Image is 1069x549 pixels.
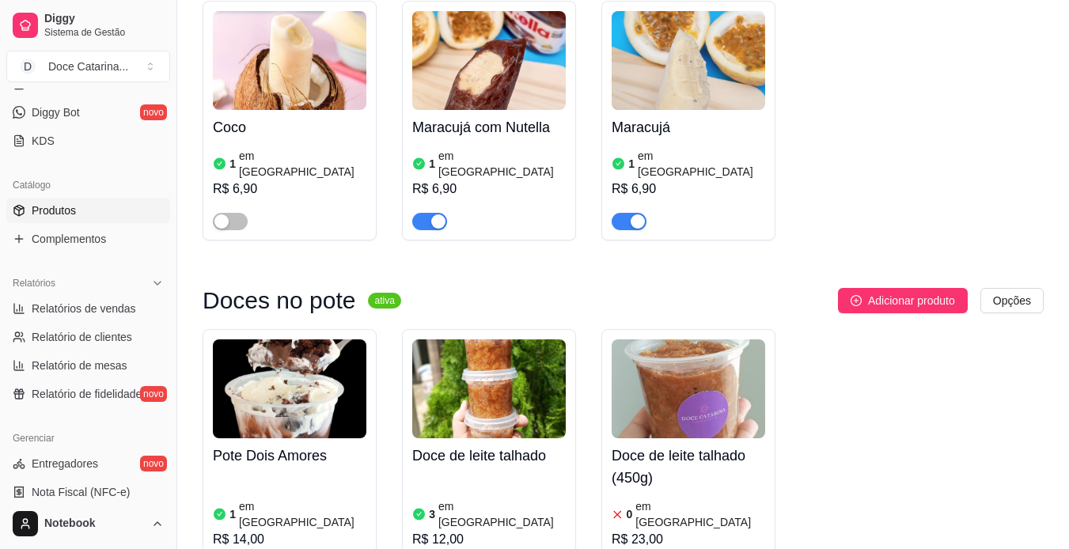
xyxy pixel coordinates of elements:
span: KDS [32,133,55,149]
img: product-image [612,11,765,110]
a: Relatório de fidelidadenovo [6,381,170,407]
span: plus-circle [851,295,862,306]
article: 1 [229,506,236,522]
img: product-image [612,339,765,438]
sup: ativa [368,293,400,309]
a: KDS [6,128,170,153]
a: DiggySistema de Gestão [6,6,170,44]
div: R$ 14,00 [213,530,366,549]
h4: Pote Dois Amores [213,445,366,467]
a: Diggy Botnovo [6,100,170,125]
article: em [GEOGRAPHIC_DATA] [638,148,765,180]
img: product-image [412,339,566,438]
div: R$ 6,90 [612,180,765,199]
article: 3 [429,506,435,522]
img: product-image [213,339,366,438]
article: em [GEOGRAPHIC_DATA] [438,498,566,530]
span: Relatórios [13,277,55,290]
span: Relatório de mesas [32,358,127,373]
div: Gerenciar [6,426,170,451]
h3: Doces no pote [203,291,355,310]
article: em [GEOGRAPHIC_DATA] [438,148,566,180]
span: Relatório de fidelidade [32,386,142,402]
span: D [20,59,36,74]
span: Relatório de clientes [32,329,132,345]
span: Complementos [32,231,106,247]
span: Diggy [44,12,164,26]
a: Nota Fiscal (NFC-e) [6,479,170,505]
button: Select a team [6,51,170,82]
article: 1 [429,156,435,172]
button: Notebook [6,505,170,543]
span: Entregadores [32,456,98,471]
span: Sistema de Gestão [44,26,164,39]
a: Entregadoresnovo [6,451,170,476]
div: Doce Catarina ... [48,59,128,74]
h4: Maracujá com Nutella [412,116,566,138]
h4: Doce de leite talhado (450g) [612,445,765,489]
article: em [GEOGRAPHIC_DATA] [635,498,765,530]
span: Nota Fiscal (NFC-e) [32,484,130,500]
a: Relatório de mesas [6,353,170,378]
h4: Doce de leite talhado [412,445,566,467]
div: Catálogo [6,172,170,198]
img: product-image [412,11,566,110]
div: R$ 12,00 [412,530,566,549]
span: Notebook [44,517,145,531]
span: Relatórios de vendas [32,301,136,316]
button: Adicionar produto [838,288,968,313]
article: 1 [229,156,236,172]
article: 0 [627,506,633,522]
span: Adicionar produto [868,292,955,309]
div: R$ 23,00 [612,530,765,549]
span: Produtos [32,203,76,218]
img: product-image [213,11,366,110]
div: R$ 6,90 [412,180,566,199]
a: Relatórios de vendas [6,296,170,321]
span: Diggy Bot [32,104,80,120]
a: Complementos [6,226,170,252]
div: R$ 6,90 [213,180,366,199]
article: em [GEOGRAPHIC_DATA] [239,148,366,180]
a: Relatório de clientes [6,324,170,350]
button: Opções [980,288,1044,313]
article: 1 [628,156,635,172]
article: em [GEOGRAPHIC_DATA] [239,498,366,530]
h4: Coco [213,116,366,138]
h4: Maracujá [612,116,765,138]
a: Produtos [6,198,170,223]
span: Opções [993,292,1031,309]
